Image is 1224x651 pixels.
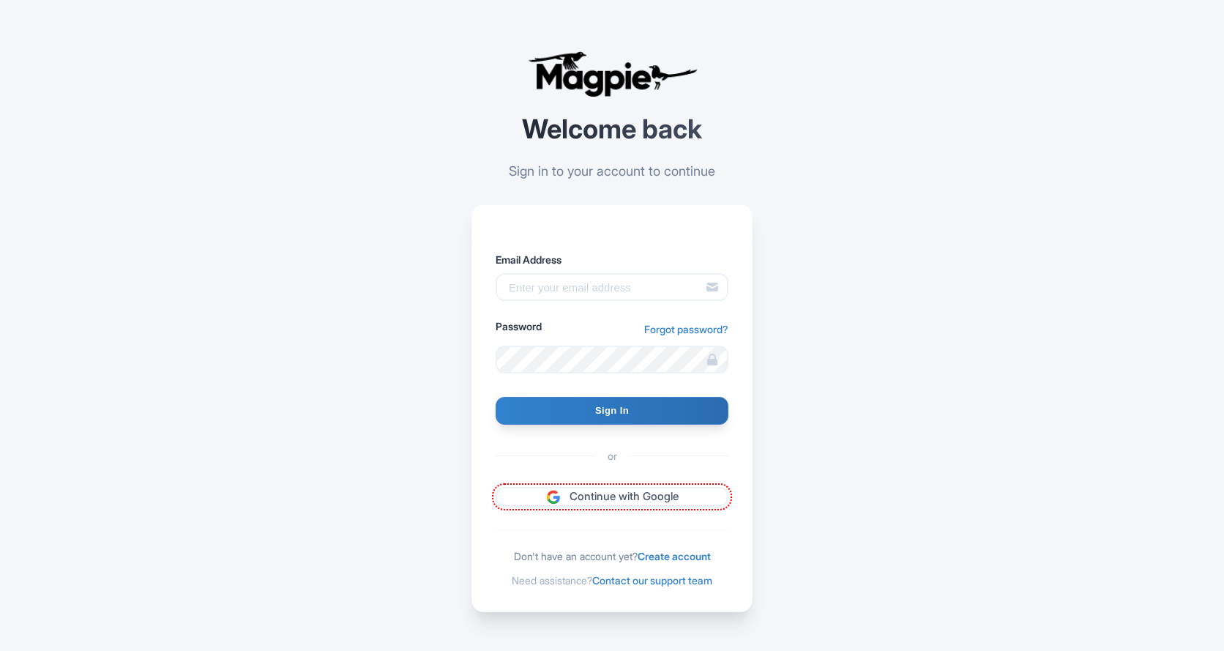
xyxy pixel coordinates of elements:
label: Email Address [496,252,728,267]
a: Forgot password? [644,321,728,337]
h2: Welcome back [471,115,753,144]
div: Need assistance? [496,573,728,588]
p: Sign in to your account to continue [471,161,753,181]
a: Create account [638,550,711,562]
input: Enter your email address [496,273,728,301]
img: logo-ab69f6fb50320c5b225c76a69d11143b.png [524,51,700,97]
label: Password [496,319,542,334]
span: or [596,448,629,464]
div: Don't have an account yet? [496,548,728,564]
a: Continue with Google [496,487,728,507]
input: Sign In [496,397,728,425]
a: Contact our support team [592,574,712,587]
